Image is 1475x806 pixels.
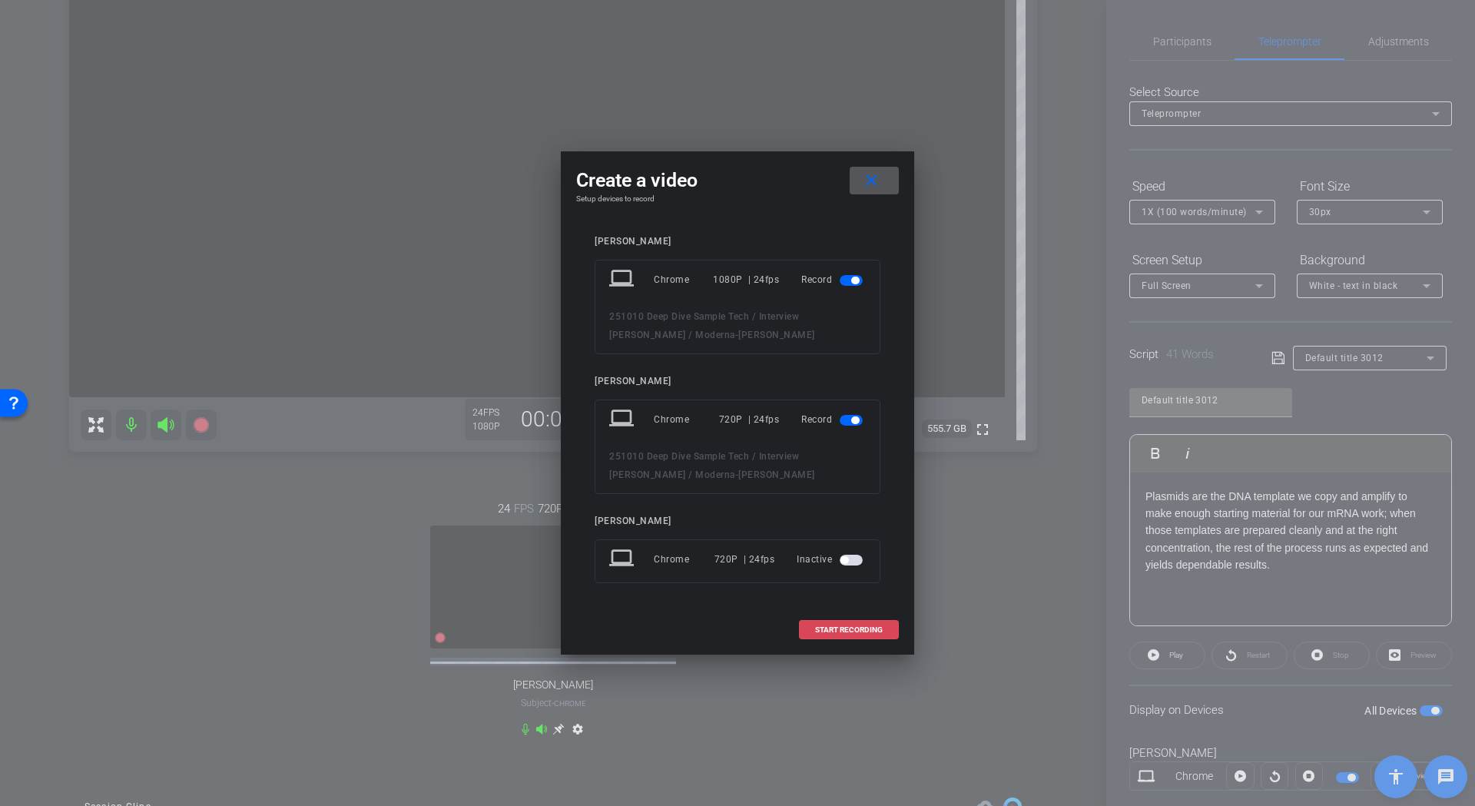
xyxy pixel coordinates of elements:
[799,620,899,639] button: START RECORDING
[609,266,637,294] mat-icon: laptop
[735,469,739,480] span: -
[609,451,799,480] span: 251010 Deep Dive Sample Tech / Interview [PERSON_NAME] / Moderna
[738,469,815,480] span: [PERSON_NAME]
[609,546,637,573] mat-icon: laptop
[815,626,883,634] span: START RECORDING
[654,266,713,294] div: Chrome
[576,194,899,204] h4: Setup devices to record
[738,330,815,340] span: [PERSON_NAME]
[595,236,880,247] div: [PERSON_NAME]
[609,406,637,433] mat-icon: laptop
[735,330,739,340] span: -
[714,546,775,573] div: 720P | 24fps
[654,546,714,573] div: Chrome
[862,171,881,191] mat-icon: close
[609,311,799,340] span: 251010 Deep Dive Sample Tech / Interview [PERSON_NAME] / Moderna
[797,546,866,573] div: Inactive
[576,167,899,194] div: Create a video
[654,406,719,433] div: Chrome
[595,376,880,387] div: [PERSON_NAME]
[801,266,866,294] div: Record
[719,406,780,433] div: 720P | 24fps
[595,516,880,527] div: [PERSON_NAME]
[801,406,866,433] div: Record
[713,266,779,294] div: 1080P | 24fps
